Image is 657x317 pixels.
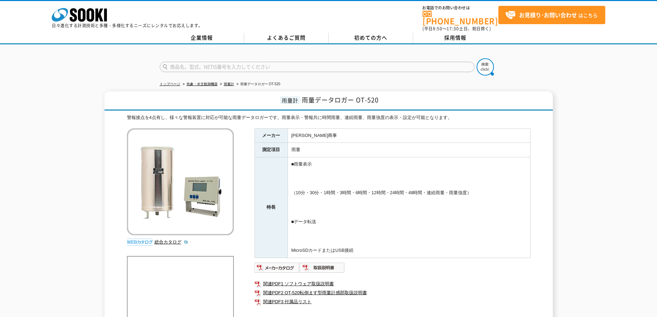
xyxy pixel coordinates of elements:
a: メーカーカタログ [255,267,300,272]
li: 雨量データロガー OT-520 [235,81,280,88]
a: 雨量計 [224,82,234,86]
span: 17:30 [447,26,459,32]
span: はこちら [505,10,598,20]
a: [PHONE_NUMBER] [422,11,498,25]
a: お見積り･お問い合わせはこちら [498,6,605,24]
a: 関連PDF3 付属品リスト [255,297,530,306]
img: 取扱説明書 [300,262,345,273]
a: 取扱説明書 [300,267,345,272]
th: 特長 [255,157,288,258]
img: btn_search.png [477,58,494,76]
img: webカタログ [127,239,153,246]
img: 雨量データロガー OT-520 [127,128,234,235]
a: 企業情報 [160,33,244,43]
strong: お見積り･お問い合わせ [519,11,577,19]
a: 総合カタログ [155,239,188,245]
span: 雨量データロガー OT-520 [302,95,379,105]
a: トップページ [160,82,180,86]
span: (平日 ～ 土日、祝日除く) [422,26,491,32]
th: 測定項目 [255,143,288,157]
span: 雨量計 [280,96,300,104]
th: メーカー [255,128,288,143]
span: 8:50 [433,26,442,32]
a: 初めての方へ [329,33,413,43]
a: 気象・水文観測機器 [187,82,218,86]
td: ■雨量表示 （10分・30分・1時間・3時間・6時間・12時間・24時間・48時間・連続雨量・雨量強度） ■データ転送 MicroSDカードまたはUSB接続 [288,157,530,258]
td: 雨量 [288,143,530,157]
span: お電話でのお問い合わせは [422,6,498,10]
img: メーカーカタログ [255,262,300,273]
span: 初めての方へ [354,34,387,41]
p: 日々進化する計測技術と多種・多様化するニーズにレンタルでお応えします。 [52,23,203,28]
a: 関連PDF2 OT-520転倒ます型雨量計感部取扱説明書 [255,288,530,297]
a: よくあるご質問 [244,33,329,43]
div: 警報接点を4点有し、様々な警報装置に対応が可能な雨量データロガーです。雨量表示・警報共に時間雨量、連続雨量、雨量強度の表示・設定が可能となります。 [127,114,530,121]
a: 関連PDF1 ソフトウェア取扱説明書 [255,279,530,288]
input: 商品名、型式、NETIS番号を入力してください [160,62,475,72]
a: 採用情報 [413,33,498,43]
td: [PERSON_NAME]商事 [288,128,530,143]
